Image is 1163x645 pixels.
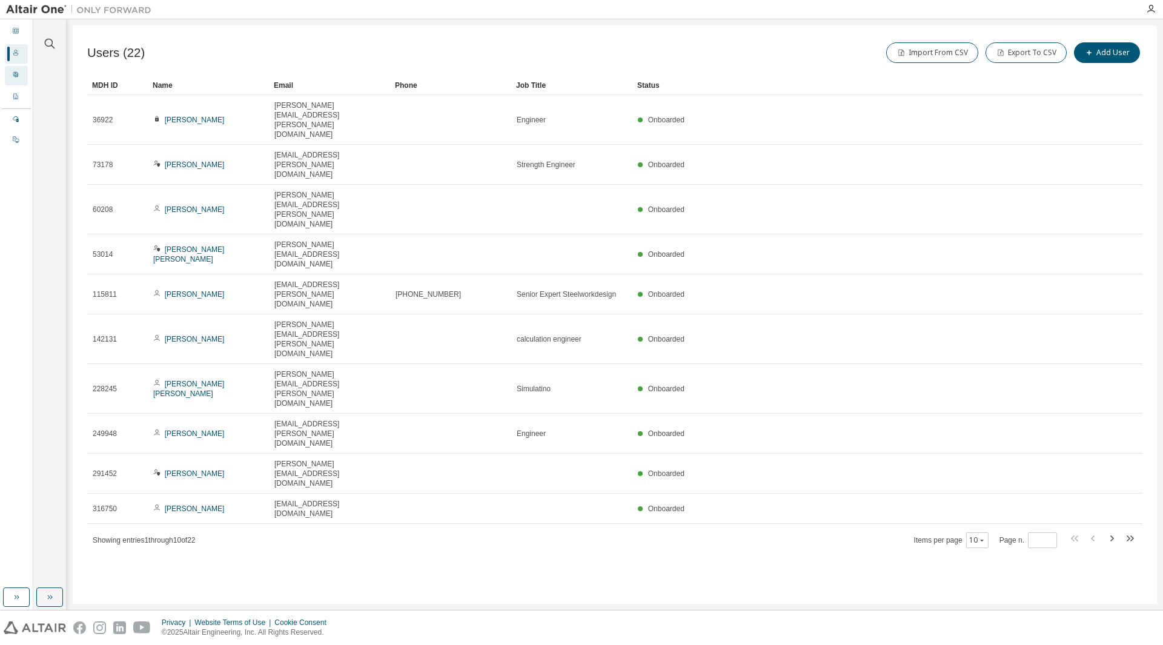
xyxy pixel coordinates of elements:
div: Website Terms of Use [194,618,274,627]
a: [PERSON_NAME] [165,290,225,299]
button: 10 [969,535,986,545]
span: Onboarded [648,385,684,393]
span: 73178 [93,160,113,170]
div: Privacy [162,618,194,627]
span: [EMAIL_ADDRESS][PERSON_NAME][DOMAIN_NAME] [274,150,385,179]
span: [EMAIL_ADDRESS][PERSON_NAME][DOMAIN_NAME] [274,280,385,309]
span: Onboarded [648,429,684,438]
div: Users [5,44,28,64]
span: Onboarded [648,335,684,343]
span: Page n. [999,532,1057,548]
span: calculation engineer [517,334,581,344]
a: [PERSON_NAME] [PERSON_NAME] [153,245,224,263]
span: [PERSON_NAME][EMAIL_ADDRESS][PERSON_NAME][DOMAIN_NAME] [274,369,385,408]
img: youtube.svg [133,621,151,634]
span: [PERSON_NAME][EMAIL_ADDRESS][PERSON_NAME][DOMAIN_NAME] [274,190,385,229]
div: Phone [395,76,506,95]
span: 142131 [93,334,117,344]
div: Managed [5,110,28,130]
span: Onboarded [648,290,684,299]
span: 53014 [93,250,113,259]
div: Job Title [516,76,628,95]
img: altair_logo.svg [4,621,66,634]
span: 316750 [93,504,117,514]
a: [PERSON_NAME] [PERSON_NAME] [153,380,224,398]
span: Users (22) [87,46,145,60]
a: [PERSON_NAME] [165,504,225,513]
div: Company Profile [5,88,28,107]
span: 60208 [93,205,113,214]
span: Engineer [517,429,546,438]
span: [PERSON_NAME][EMAIL_ADDRESS][DOMAIN_NAME] [274,459,385,488]
a: [PERSON_NAME] [165,335,225,343]
span: 115811 [93,289,117,299]
span: 228245 [93,384,117,394]
button: Export To CSV [986,42,1067,63]
a: [PERSON_NAME] [165,429,225,438]
div: On Prem [5,131,28,150]
span: Onboarded [648,205,684,214]
button: Import From CSV [886,42,978,63]
span: [PERSON_NAME][EMAIL_ADDRESS][PERSON_NAME][DOMAIN_NAME] [274,320,385,359]
a: [PERSON_NAME] [165,469,225,478]
span: [EMAIL_ADDRESS][DOMAIN_NAME] [274,499,385,518]
span: Simulatino [517,384,551,394]
span: Onboarded [648,469,684,478]
span: Onboarded [648,116,684,124]
span: Onboarded [648,160,684,169]
span: Onboarded [648,250,684,259]
span: Items per page [914,532,989,548]
div: Cookie Consent [274,618,333,627]
div: Dashboard [5,22,28,42]
div: Status [637,76,1079,95]
span: Strength Engineer [517,160,575,170]
div: Name [153,76,264,95]
span: 36922 [93,115,113,125]
p: © 2025 Altair Engineering, Inc. All Rights Reserved. [162,627,334,638]
img: Altair One [6,4,157,16]
a: [PERSON_NAME] [165,116,225,124]
img: facebook.svg [73,621,86,634]
button: Add User [1074,42,1140,63]
span: [PERSON_NAME][EMAIL_ADDRESS][PERSON_NAME][DOMAIN_NAME] [274,101,385,139]
span: 249948 [93,429,117,438]
span: 291452 [93,469,117,478]
span: Engineer [517,115,546,125]
span: Onboarded [648,504,684,513]
div: MDH ID [92,76,143,95]
img: linkedin.svg [113,621,126,634]
span: Senior Expert Steelworkdesign [517,289,616,299]
img: instagram.svg [93,621,106,634]
span: [EMAIL_ADDRESS][PERSON_NAME][DOMAIN_NAME] [274,419,385,448]
div: Email [274,76,385,95]
a: [PERSON_NAME] [165,160,225,169]
span: [PERSON_NAME][EMAIL_ADDRESS][DOMAIN_NAME] [274,240,385,269]
a: [PERSON_NAME] [165,205,225,214]
div: User Profile [5,66,28,85]
span: [PHONE_NUMBER] [396,289,461,299]
span: Showing entries 1 through 10 of 22 [93,536,196,544]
